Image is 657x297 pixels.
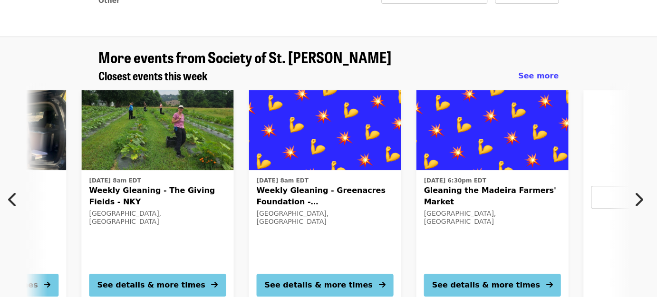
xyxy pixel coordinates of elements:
[424,210,560,226] div: [GEOGRAPHIC_DATA], [GEOGRAPHIC_DATA]
[89,176,141,185] time: [DATE] 8am EDT
[211,280,218,289] i: arrow-right icon
[546,280,552,289] i: arrow-right icon
[256,274,393,297] button: See details & more times
[424,185,560,208] span: Gleaning the Madeira Farmers' Market
[264,279,372,291] div: See details & more times
[626,186,657,213] button: Next item
[249,90,401,170] img: Weekly Gleaning - Greenacres Foundation - Indian Hill organized by Society of St. Andrew
[518,70,559,82] a: See more
[416,90,568,170] img: Gleaning the Madeira Farmers' Market organized by Society of St. Andrew
[256,176,308,185] time: [DATE] 8am EDT
[432,279,540,291] div: See details & more times
[424,274,560,297] button: See details & more times
[256,185,393,208] span: Weekly Gleaning - Greenacres Foundation - [GEOGRAPHIC_DATA]
[98,46,391,68] span: More events from Society of St. [PERSON_NAME]
[98,69,208,83] a: Closest events this week
[424,176,486,185] time: [DATE] 6:30pm EDT
[89,185,226,208] span: Weekly Gleaning - The Giving Fields - NKY
[634,191,643,209] i: chevron-right icon
[81,90,233,170] img: Weekly Gleaning - The Giving Fields - NKY organized by Society of St. Andrew
[518,71,559,80] span: See more
[91,69,566,83] div: Closest events this week
[89,210,226,226] div: [GEOGRAPHIC_DATA], [GEOGRAPHIC_DATA]
[89,274,226,297] button: See details & more times
[8,191,18,209] i: chevron-left icon
[256,210,393,226] div: [GEOGRAPHIC_DATA], [GEOGRAPHIC_DATA]
[98,67,208,84] span: Closest events this week
[378,280,385,289] i: arrow-right icon
[97,279,205,291] div: See details & more times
